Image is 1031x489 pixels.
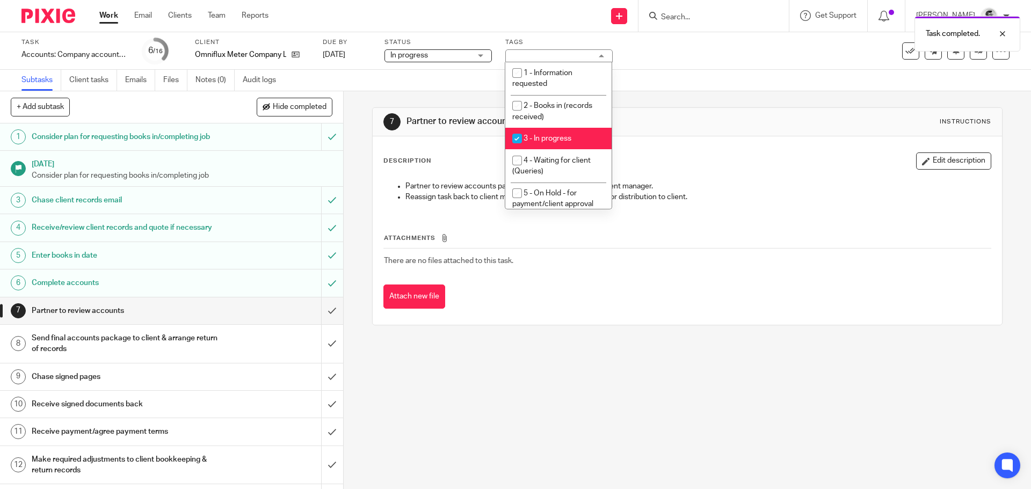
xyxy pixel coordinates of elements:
[32,275,217,291] h1: Complete accounts
[11,424,26,439] div: 11
[384,257,513,265] span: There are no files attached to this task.
[11,303,26,318] div: 7
[21,38,129,47] label: Task
[11,98,70,116] button: + Add subtask
[505,38,613,47] label: Tags
[32,303,217,319] h1: Partner to review accounts
[524,135,571,142] span: 3 - In progress
[323,38,371,47] label: Due by
[134,10,152,21] a: Email
[11,397,26,412] div: 10
[32,192,217,208] h1: Chase client records email
[243,70,284,91] a: Audit logs
[11,275,26,290] div: 6
[125,70,155,91] a: Emails
[11,193,26,208] div: 3
[69,70,117,91] a: Client tasks
[32,330,217,357] h1: Send final accounts package to client & arrange return of records
[383,284,445,309] button: Attach new file
[32,129,217,145] h1: Consider plan for requesting books in/completing job
[11,336,26,351] div: 8
[323,51,345,59] span: [DATE]
[273,103,326,112] span: Hide completed
[32,220,217,236] h1: Receive/review client records and quote if necessary
[383,113,401,130] div: 7
[11,129,26,144] div: 1
[99,10,118,21] a: Work
[148,45,163,57] div: 6
[11,248,26,263] div: 5
[406,116,710,127] h1: Partner to review accounts
[384,38,492,47] label: Status
[916,152,991,170] button: Edit description
[242,10,268,21] a: Reports
[405,192,990,202] p: Reassign task back to client manager for changes or to prep for distribution to client.
[981,8,998,25] img: Adam_2025.jpg
[11,369,26,384] div: 9
[405,181,990,192] p: Partner to review accounts package and raise queries with client manager.
[21,49,129,60] div: Accounts: Company accounts and tax return
[168,10,192,21] a: Clients
[195,49,286,60] p: Omniflux Meter Company Ltd.
[926,28,980,39] p: Task completed.
[32,369,217,385] h1: Chase signed pages
[383,157,431,165] p: Description
[32,451,217,479] h1: Make required adjustments to client bookkeeping & return records
[384,235,435,241] span: Attachments
[32,156,332,170] h1: [DATE]
[32,424,217,440] h1: Receive payment/agree payment terms
[32,396,217,412] h1: Receive signed documents back
[21,70,61,91] a: Subtasks
[11,221,26,236] div: 4
[512,102,592,121] span: 2 - Books in (records received)
[940,118,991,126] div: Instructions
[32,247,217,264] h1: Enter books in date
[512,189,593,208] span: 5 - On Hold - for payment/client approval
[257,98,332,116] button: Hide completed
[195,38,309,47] label: Client
[11,457,26,472] div: 12
[163,70,187,91] a: Files
[512,69,572,88] span: 1 - Information requested
[195,70,235,91] a: Notes (0)
[21,9,75,23] img: Pixie
[32,170,332,181] p: Consider plan for requesting books in/completing job
[512,157,591,176] span: 4 - Waiting for client (Queries)
[390,52,428,59] span: In progress
[153,48,163,54] small: /16
[208,10,226,21] a: Team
